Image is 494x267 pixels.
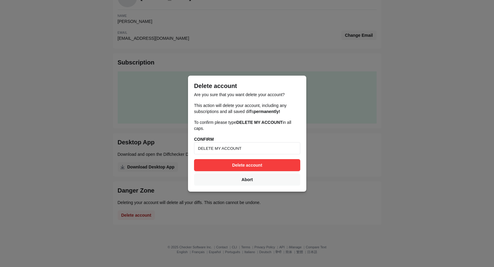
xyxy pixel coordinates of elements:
button: Delete account [194,159,300,171]
button: Abort [194,174,300,186]
h2: Delete account [194,82,300,92]
strong: DELETE MY ACCOUNT [236,120,282,125]
span: Delete account [231,162,263,168]
strong: CONFIRM [194,137,214,142]
p: To confirm please type in all caps. [194,119,300,131]
p: This action will delete your account, including any subscriptions and all saved diffs [194,102,300,115]
span: Abort [240,177,254,183]
strong: permanently! [253,109,280,114]
p: Are you sure that you want delete your account? [194,92,300,98]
